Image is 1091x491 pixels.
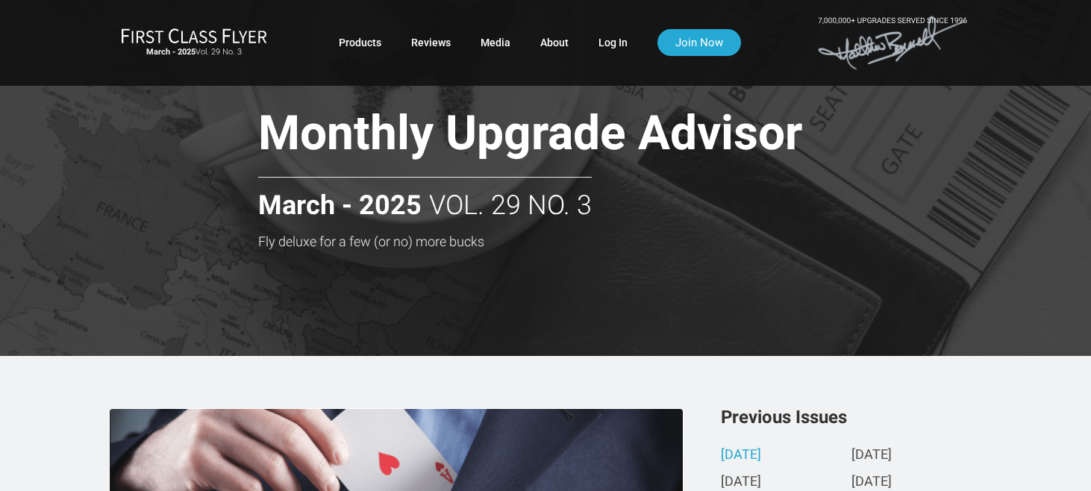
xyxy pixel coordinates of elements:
[121,28,267,43] img: First Class Flyer
[339,29,381,56] a: Products
[721,448,761,463] a: [DATE]
[258,177,592,221] h2: Vol. 29 No. 3
[540,29,569,56] a: About
[411,29,451,56] a: Reviews
[851,475,892,490] a: [DATE]
[721,475,761,490] a: [DATE]
[657,29,741,56] a: Join Now
[146,47,196,57] strong: March - 2025
[258,234,907,249] h3: Fly deluxe for a few (or no) more bucks
[258,191,422,221] strong: March - 2025
[121,47,267,57] small: Vol. 29 No. 3
[121,28,267,57] a: First Class FlyerMarch - 2025Vol. 29 No. 3
[481,29,510,56] a: Media
[721,408,982,426] h3: Previous Issues
[598,29,628,56] a: Log In
[851,448,892,463] a: [DATE]
[258,107,907,165] h1: Monthly Upgrade Advisor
